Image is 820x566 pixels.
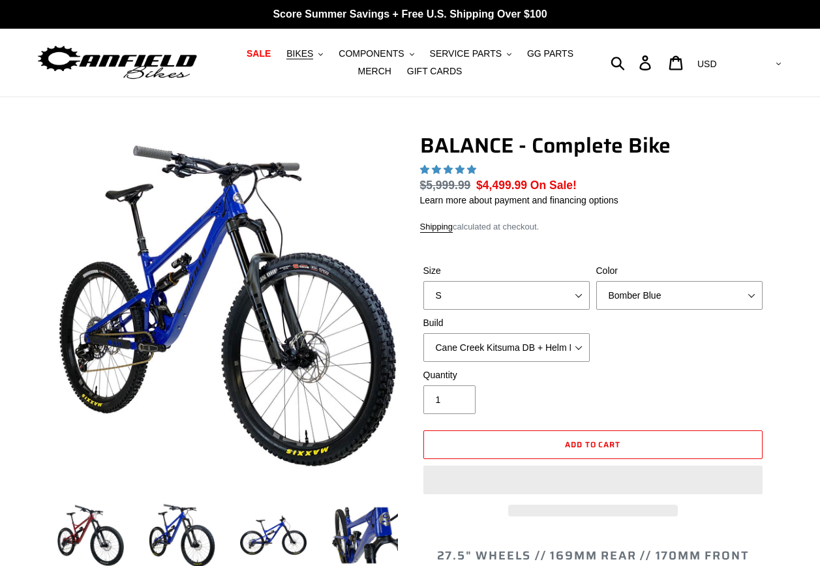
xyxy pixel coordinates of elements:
[401,63,469,80] a: GIFT CARDS
[420,222,453,233] a: Shipping
[407,66,463,77] span: GIFT CARDS
[420,220,766,233] div: calculated at checkout.
[420,179,471,192] s: $5,999.99
[339,48,404,59] span: COMPONENTS
[565,438,621,451] span: Add to cart
[420,549,766,563] h2: 27.5" WHEELS // 169MM REAR // 170MM FRONT
[332,45,420,63] button: COMPONENTS
[423,368,590,382] label: Quantity
[420,164,479,175] span: 5.00 stars
[57,136,398,476] img: BALANCE - Complete Bike
[530,177,577,194] span: On Sale!
[423,430,763,459] button: Add to cart
[423,264,590,278] label: Size
[247,48,271,59] span: SALE
[358,66,391,77] span: MERCH
[420,195,618,205] a: Learn more about payment and financing options
[352,63,398,80] a: MERCH
[286,48,313,59] span: BIKES
[423,45,518,63] button: SERVICE PARTS
[423,316,590,330] label: Build
[430,48,502,59] span: SERVICE PARTS
[420,133,766,158] h1: BALANCE - Complete Bike
[527,48,573,59] span: GG PARTS
[596,264,763,278] label: Color
[240,45,277,63] a: SALE
[476,179,527,192] span: $4,499.99
[521,45,580,63] a: GG PARTS
[280,45,329,63] button: BIKES
[36,42,199,83] img: Canfield Bikes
